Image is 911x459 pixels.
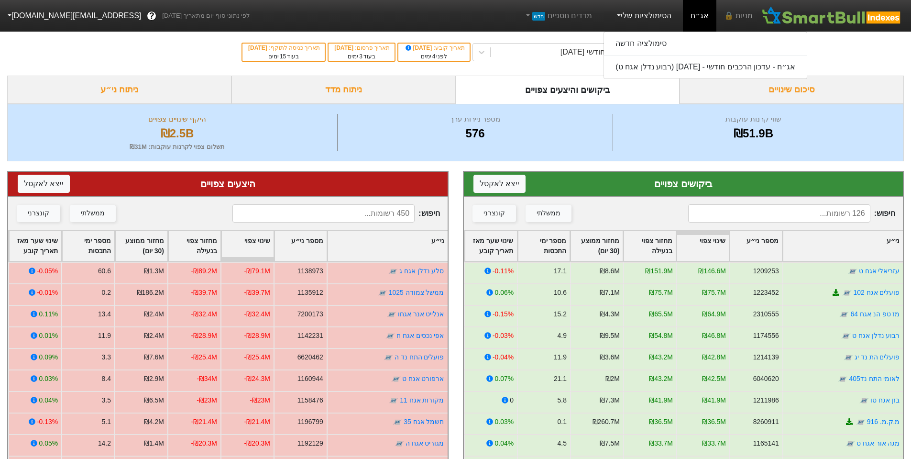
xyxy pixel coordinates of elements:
div: 11.9 [553,352,566,362]
div: -₪21.4M [191,417,217,427]
a: פועלים אגח 102 [853,289,900,296]
div: 1158476 [297,395,323,405]
a: סימולציה חדשה [604,36,807,51]
div: -₪79.1M [244,266,270,276]
div: Toggle SortBy [9,231,61,261]
div: 0.01% [39,331,58,341]
img: tase link [838,374,847,384]
div: Toggle SortBy [328,231,448,261]
div: ₪36.5M [649,417,673,427]
div: -0.15% [492,309,513,319]
div: 21.1 [553,374,566,384]
div: 1174556 [753,331,779,341]
button: קונצרני [17,205,60,222]
div: 5.8 [557,395,566,405]
div: 1196799 [297,417,323,427]
a: מקורות אגח 11 [400,396,444,404]
div: 5.1 [102,417,111,427]
div: בעוד ימים [247,52,320,61]
div: Toggle SortBy [518,231,570,261]
img: tase link [388,267,398,276]
div: 0.03% [39,374,58,384]
div: 1192129 [297,438,323,448]
button: קונצרני [472,205,516,222]
a: מז טפ הנ אגח 64 [850,310,900,318]
div: -0.11% [492,266,513,276]
div: 1138973 [297,266,323,276]
div: 6040620 [753,374,779,384]
span: חדש [532,12,545,21]
a: מגוריט אגח ה [406,439,444,447]
div: 14.2 [98,438,111,448]
div: -0.05% [37,266,58,276]
a: פועלים התח נד ה [395,353,444,361]
img: tase link [839,310,849,319]
div: 1160944 [297,374,323,384]
img: tase link [841,331,850,341]
a: אפי נכסים אגח ח [396,332,444,339]
div: ₪51.9B [615,125,891,142]
div: הרכבים חודשי [DATE] [560,46,631,58]
div: ₪146.6M [698,266,725,276]
div: 1209253 [753,266,779,276]
img: tase link [393,417,402,427]
div: 1223452 [753,288,779,298]
div: ₪64.9M [702,309,726,319]
div: -₪89.2M [191,266,217,276]
img: tase link [845,439,855,448]
div: 0 [510,395,514,405]
img: tase link [389,396,398,405]
div: -₪20.3M [244,438,270,448]
div: קונצרני [483,208,505,219]
div: ₪46.8M [702,331,726,341]
div: ₪1.3M [144,266,164,276]
div: ₪75.7M [702,288,726,298]
button: ממשלתי [70,205,116,222]
div: בעוד ימים [333,52,390,61]
div: הסימולציות שלי [604,32,807,79]
a: פועלים הת נד יג [854,353,900,361]
a: סלע נדלן אגח ג [399,267,444,275]
div: 15.2 [553,309,566,319]
input: 450 רשומות... [232,204,415,223]
img: tase link [385,331,395,341]
div: 0.09% [39,352,58,362]
a: מדדים נוספיםחדש [520,6,596,25]
div: 0.05% [39,438,58,448]
a: רבוע נדלן אגח ט [852,332,900,339]
img: tase link [395,439,404,448]
div: ₪7.5M [599,438,619,448]
span: [DATE] [248,45,269,51]
img: tase link [847,267,857,276]
div: Toggle SortBy [624,231,676,261]
a: אג״ח - עדכון הרכבים חודשי - [DATE] (רבוע נדלן אגח ט) [604,59,807,75]
div: 0.07% [494,374,513,384]
div: ₪260.7M [592,417,619,427]
div: ₪2.4M [144,309,164,319]
a: הסימולציות שלי [611,6,675,25]
div: ₪3.6M [599,352,619,362]
div: Toggle SortBy [168,231,220,261]
div: שווי קרנות עוקבות [615,114,891,125]
img: tase link [387,310,396,319]
div: 60.6 [98,266,111,276]
span: חיפוש : [688,204,895,223]
div: ביקושים והיצעים צפויים [456,76,680,104]
div: -₪23M [250,395,270,405]
div: 1211986 [753,395,779,405]
img: tase link [843,353,853,362]
span: ? [149,10,154,22]
div: ₪33.7M [649,438,673,448]
img: tase link [856,417,865,427]
div: ₪41.9M [702,395,726,405]
div: -₪25.4M [191,352,217,362]
div: -₪24.3M [244,374,270,384]
div: -₪39.7M [191,288,217,298]
div: 11.9 [98,331,111,341]
div: ₪151.9M [645,266,672,276]
span: 15 [280,53,286,60]
div: קונצרני [28,208,49,219]
div: תאריך פרסום : [333,44,390,52]
div: 0.04% [39,395,58,405]
div: ₪42.5M [702,374,726,384]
